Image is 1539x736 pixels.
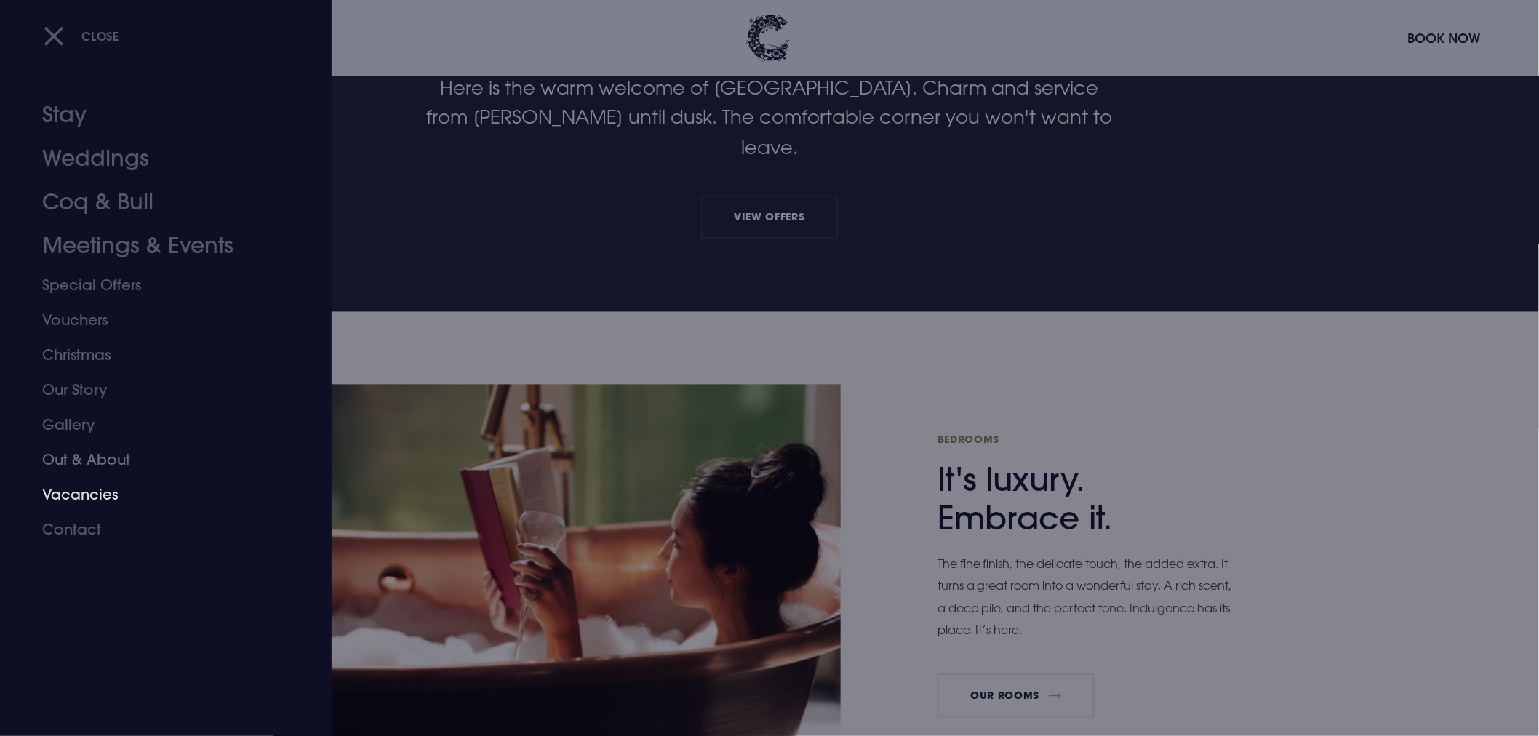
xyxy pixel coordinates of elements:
a: Meetings & Events [42,224,272,268]
a: Our Story [42,372,272,407]
a: Vouchers [42,303,272,337]
a: Gallery [42,407,272,442]
a: Stay [42,93,272,137]
a: Out & About [42,442,272,477]
a: Special Offers [42,268,272,303]
a: Weddings [42,137,272,180]
a: Vacancies [42,477,272,512]
a: Coq & Bull [42,180,272,224]
span: Close [81,28,119,44]
a: Christmas [42,337,272,372]
button: Close [44,21,119,51]
a: Contact [42,512,272,547]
